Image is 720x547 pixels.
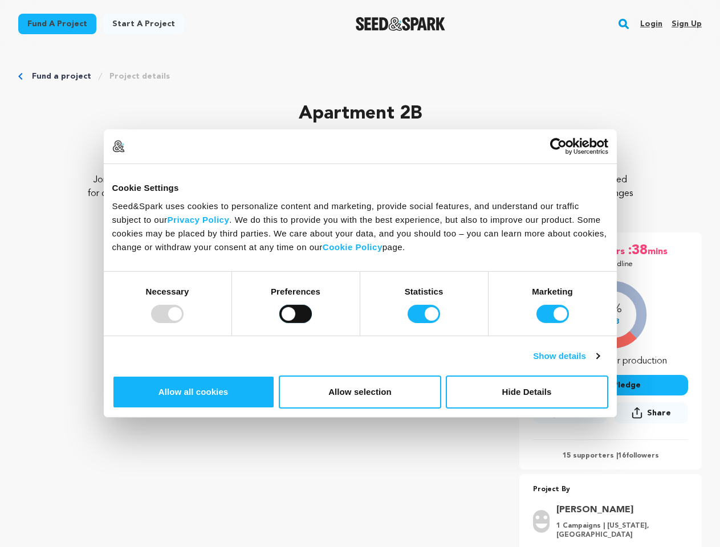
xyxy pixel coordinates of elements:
img: Seed&Spark Logo Dark Mode [356,17,445,31]
p: Experimental, Comedy [18,150,702,164]
img: user.png [533,510,550,533]
p: [GEOGRAPHIC_DATA], [US_STATE] | Theatre [18,137,702,150]
span: hrs [611,242,627,260]
button: Hide Details [446,375,608,409]
span: 16 [618,452,626,459]
a: Fund a project [18,14,96,34]
span: Share [647,407,671,419]
div: Seed&Spark uses cookies to personalize content and marketing, provide social features, and unders... [112,199,608,254]
span: Share [614,402,688,428]
a: Fund a project [32,71,91,82]
p: Apartment 2B [18,100,702,128]
p: Project By [533,483,688,496]
a: Project details [109,71,170,82]
p: 1 Campaigns | [US_STATE], [GEOGRAPHIC_DATA] [556,521,681,540]
span: :38 [627,242,648,260]
a: Show details [533,349,599,363]
a: Start a project [103,14,184,34]
strong: Necessary [146,286,189,296]
strong: Preferences [271,286,320,296]
button: Allow selection [279,375,441,409]
a: Login [640,15,662,33]
img: logo [112,140,125,153]
a: Usercentrics Cookiebot - opens in a new window [509,138,608,155]
a: Seed&Spark Homepage [356,17,445,31]
div: Breadcrumb [18,71,702,82]
a: Sign up [672,15,702,33]
button: Allow all cookies [112,375,275,409]
a: Privacy Policy [168,214,230,224]
strong: Marketing [532,286,573,296]
p: Join us in creating a rarely seen type of theatrical mask performance that goes beyond language b... [87,173,633,214]
strong: Statistics [405,286,444,296]
a: Goto Katie Kaufmann profile [556,503,681,517]
div: Cookie Settings [112,181,608,195]
p: 15 supporters | followers [533,451,688,460]
a: Cookie Policy [323,242,383,251]
button: Share [614,402,688,423]
span: mins [648,242,670,260]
